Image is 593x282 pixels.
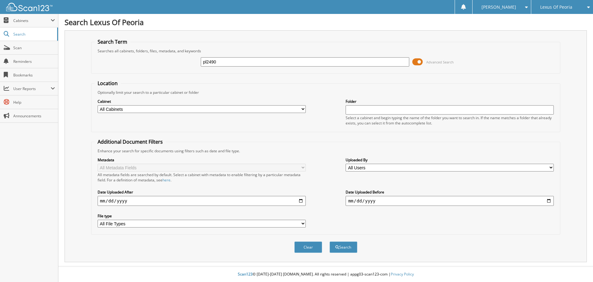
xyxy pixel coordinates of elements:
a: here [162,177,170,183]
iframe: Chat Widget [562,252,593,282]
span: Cabinets [13,18,51,23]
span: Scan123 [238,271,253,277]
legend: Search Term [95,38,130,45]
span: Help [13,100,55,105]
label: Cabinet [98,99,306,104]
label: Date Uploaded After [98,189,306,195]
input: end [346,196,554,206]
a: Privacy Policy [391,271,414,277]
div: © [DATE]-[DATE] [DOMAIN_NAME]. All rights reserved | appg03-scan123-com | [58,267,593,282]
label: Date Uploaded Before [346,189,554,195]
input: start [98,196,306,206]
span: Announcements [13,113,55,119]
div: Optionally limit your search to a particular cabinet or folder [95,90,557,95]
span: Scan [13,45,55,50]
span: Bookmarks [13,72,55,78]
label: Folder [346,99,554,104]
legend: Additional Document Filters [95,138,166,145]
label: Metadata [98,157,306,163]
label: File type [98,213,306,219]
div: Enhance your search for specific documents using filters such as date and file type. [95,148,557,154]
div: Searches all cabinets, folders, files, metadata, and keywords [95,48,557,54]
span: Advanced Search [426,60,454,64]
div: All metadata fields are searched by default. Select a cabinet with metadata to enable filtering b... [98,172,306,183]
label: Uploaded By [346,157,554,163]
span: Reminders [13,59,55,64]
span: [PERSON_NAME] [482,5,516,9]
img: scan123-logo-white.svg [6,3,53,11]
div: Select a cabinet and begin typing the name of the folder you want to search in. If the name match... [346,115,554,126]
span: Lexus Of Peoria [540,5,572,9]
button: Search [330,241,357,253]
h1: Search Lexus Of Peoria [65,17,587,27]
legend: Location [95,80,121,87]
span: Search [13,32,54,37]
button: Clear [294,241,322,253]
span: User Reports [13,86,51,91]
